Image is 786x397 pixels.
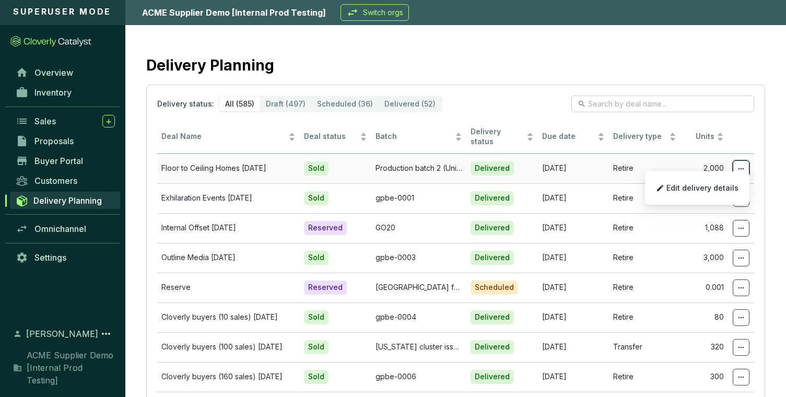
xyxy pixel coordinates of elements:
[542,312,605,322] p: [DATE]
[161,132,286,142] span: Deal Name
[304,281,347,295] div: Reserved
[471,310,514,324] div: Delivered
[34,116,56,126] span: Sales
[157,121,300,154] th: Deal Name
[371,362,466,392] td: gpbe-0006
[34,67,73,78] span: Overview
[300,121,371,154] th: Deal status
[471,127,524,147] span: Delivery status
[34,156,83,166] span: Buyer Portal
[609,302,681,332] td: Retire
[379,97,441,111] div: Delivered (52)
[609,154,681,183] td: Retire
[681,154,728,183] td: 2,000
[371,302,466,332] td: gpbe-0004
[10,220,120,238] a: Omnichannel
[681,332,728,362] td: 320
[609,243,681,273] td: Retire
[10,64,120,81] a: Overview
[304,251,329,265] div: Sold
[471,370,514,384] div: Delivered
[371,213,466,243] td: GO20
[471,340,514,354] div: Delivered
[304,310,329,324] div: Sold
[157,99,214,109] p: Delivery status:
[157,183,300,213] td: Exhilaration Events Feb 16
[609,213,681,243] td: Retire
[471,251,514,265] div: Delivered
[157,273,300,302] td: Reserve
[542,342,605,352] p: [DATE]
[260,97,311,111] div: Draft (497)
[542,283,605,293] p: [DATE]
[304,340,329,354] div: Sold
[34,136,74,146] span: Proposals
[363,7,403,18] p: Switch orgs
[341,4,409,21] button: Switch orgs
[157,213,300,243] td: Internal Offset Jan 01
[371,121,466,154] th: Batch
[542,372,605,382] p: [DATE]
[157,302,300,332] td: Cloverly buyers (10 sales) May 30
[10,172,120,190] a: Customers
[304,221,347,235] div: Reserved
[471,281,518,295] div: Scheduled
[27,349,115,387] span: ACME Supplier Demo [Internal Prod Testing]
[371,273,466,302] td: Des Moines facility
[685,132,714,142] span: Units
[304,191,329,205] div: Sold
[471,161,514,176] div: Delivered
[157,332,300,362] td: Cloverly buyers (100 sales) May 03
[542,253,605,263] p: [DATE]
[10,84,120,101] a: Inventory
[371,183,466,213] td: gpbe-0001
[609,273,681,302] td: Retire
[33,195,102,206] span: Delivery Planning
[613,132,667,142] span: Delivery type
[681,302,728,332] td: 80
[609,362,681,392] td: Retire
[157,154,300,183] td: Floor to Ceiling Homes Jul 26
[10,112,120,130] a: Sales
[681,362,728,392] td: 300
[466,121,538,154] th: Delivery status
[376,132,453,142] span: Batch
[10,192,120,209] a: Delivery Planning
[681,273,728,302] td: 0.001
[542,132,596,142] span: Due date
[650,177,744,199] p: Edit delivery details
[542,164,605,173] p: [DATE]
[609,332,681,362] td: Transfer
[681,243,728,273] td: 3,000
[471,191,514,205] div: Delivered
[34,224,86,234] span: Omnichannel
[219,97,260,111] div: All (585)
[157,362,300,392] td: Cloverly buyers (160 sales) Mar 31
[681,121,728,154] th: Units
[681,213,728,243] td: 1,088
[218,96,442,112] div: segmented control
[34,176,77,186] span: Customers
[588,98,738,110] input: Search by deal name...
[311,97,379,111] div: Scheduled (36)
[10,132,120,150] a: Proposals
[304,370,329,384] div: Sold
[371,154,466,183] td: Production batch 2 (Units 101-200)
[10,152,120,170] a: Buyer Portal
[542,223,605,233] p: [DATE]
[666,184,738,192] span: Edit delivery details
[471,221,514,235] div: Delivered
[304,161,329,176] div: Sold
[34,252,66,263] span: Settings
[157,243,300,273] td: Outline Media May 31
[371,332,466,362] td: North Carolina cluster issuance
[538,121,609,154] th: Due date
[542,193,605,203] p: [DATE]
[304,132,358,142] span: Deal status
[371,243,466,273] td: gpbe-0003
[146,54,274,76] h2: Delivery Planning
[609,183,681,213] td: Retire
[34,87,72,98] span: Inventory
[142,6,326,19] p: ACME Supplier Demo [Internal Prod Testing]
[10,249,120,266] a: Settings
